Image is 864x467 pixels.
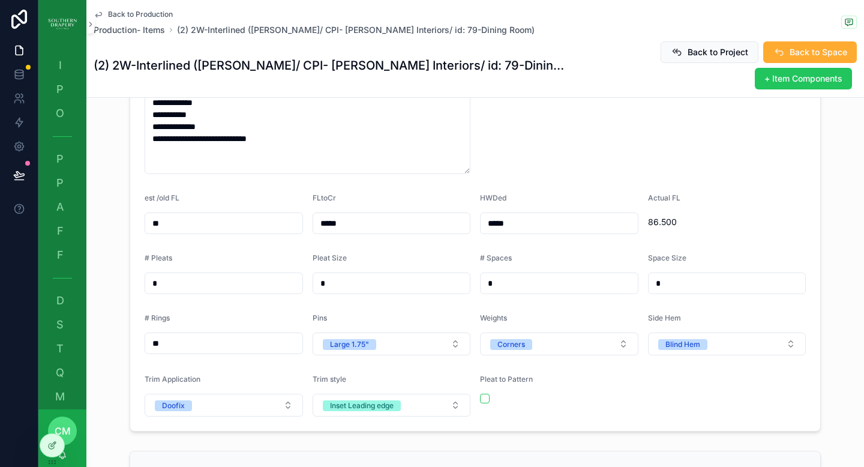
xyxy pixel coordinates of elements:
[46,220,79,242] a: F
[54,319,66,331] span: S
[755,68,852,89] button: + Item Components
[330,339,369,350] div: Large 1.75"
[177,24,535,36] a: (2) 2W-Interlined ([PERSON_NAME]/ CPI- [PERSON_NAME] Interiors/ id: 79-Dining Room)
[46,103,79,124] a: O
[46,196,79,218] a: A
[145,313,170,322] span: # Rings
[46,55,79,76] a: I
[763,41,857,63] button: Back to Space
[648,313,681,322] span: Side Hem
[46,362,79,384] a: Q
[688,46,748,58] span: Back to Project
[480,253,512,262] span: # Spaces
[480,193,506,202] span: HWDed
[313,313,327,322] span: Pins
[38,48,86,409] div: scrollable content
[665,339,700,350] div: Blind Hem
[46,290,79,312] a: D
[162,400,185,411] div: Doofix
[54,177,66,189] span: P
[764,73,842,85] span: + Item Components
[661,41,758,63] button: Back to Project
[48,14,77,34] img: App logo
[46,148,79,170] a: P
[790,46,847,58] span: Back to Space
[94,10,173,19] a: Back to Production
[480,333,638,355] button: Select Button
[313,375,346,384] span: Trim style
[648,333,806,355] button: Select Button
[46,172,79,194] a: P
[54,295,66,307] span: D
[648,216,806,228] span: 86.500
[323,399,401,411] button: Unselect INSET_LEADING_EDGE
[94,24,165,36] a: Production- Items
[54,391,66,403] span: M
[54,225,66,237] span: F
[145,375,200,384] span: Trim Application
[313,253,347,262] span: Pleat Size
[94,57,565,74] h1: (2) 2W-Interlined ([PERSON_NAME]/ CPI- [PERSON_NAME] Interiors/ id: 79-Dining Room)
[330,400,394,411] div: Inset Leading edge
[55,424,71,438] span: cm
[46,244,79,266] a: F
[313,333,471,355] button: Select Button
[54,343,66,355] span: T
[54,83,66,95] span: P
[54,367,66,379] span: Q
[648,253,686,262] span: Space Size
[108,10,173,19] span: Back to Production
[480,375,533,384] span: Pleat to Pattern
[54,249,66,261] span: F
[145,193,179,202] span: est /old FL
[145,253,172,262] span: # Pleats
[46,79,79,100] a: P
[46,314,79,336] a: S
[313,193,336,202] span: FLtoCr
[46,386,79,408] a: M
[54,201,66,213] span: A
[648,193,680,202] span: Actual FL
[54,107,66,119] span: O
[480,313,507,322] span: Weights
[54,59,66,71] span: I
[46,338,79,360] a: T
[145,394,303,417] button: Select Button
[490,338,532,350] button: Unselect CORNERS
[54,153,66,165] span: P
[313,394,471,417] button: Select Button
[497,339,525,350] div: Corners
